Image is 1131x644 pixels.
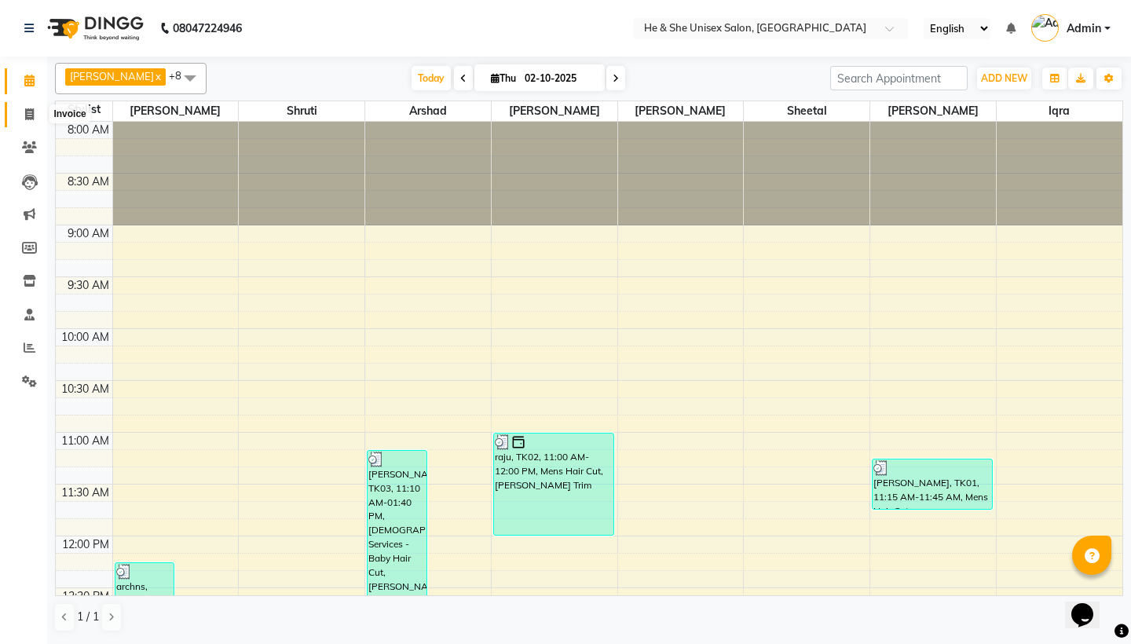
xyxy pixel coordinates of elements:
[1031,14,1059,42] img: Admin
[64,277,112,294] div: 9:30 AM
[1067,20,1101,37] span: Admin
[40,6,148,50] img: logo
[520,67,598,90] input: 2025-10-02
[77,609,99,625] span: 1 / 1
[744,101,869,121] span: Sheetal
[70,70,154,82] span: [PERSON_NAME]
[412,66,451,90] span: Today
[365,101,491,121] span: Arshad
[49,104,90,123] div: Invoice
[830,66,968,90] input: Search Appointment
[981,72,1027,84] span: ADD NEW
[977,68,1031,90] button: ADD NEW
[870,101,996,121] span: [PERSON_NAME]
[64,225,112,242] div: 9:00 AM
[494,434,613,535] div: raju, TK02, 11:00 AM-12:00 PM, Mens Hair Cut,[PERSON_NAME] Trim
[873,459,992,509] div: [PERSON_NAME], TK01, 11:15 AM-11:45 AM, Mens Hair Cut
[173,6,242,50] b: 08047224946
[618,101,744,121] span: [PERSON_NAME]
[492,101,617,121] span: [PERSON_NAME]
[64,174,112,190] div: 8:30 AM
[58,433,112,449] div: 11:00 AM
[58,381,112,397] div: 10:30 AM
[59,536,112,553] div: 12:00 PM
[1065,581,1115,628] iframe: chat widget
[487,72,520,84] span: Thu
[64,122,112,138] div: 8:00 AM
[997,101,1122,121] span: Iqra
[239,101,364,121] span: Shruti
[59,588,112,605] div: 12:30 PM
[154,70,161,82] a: x
[169,69,193,82] span: +8
[113,101,239,121] span: [PERSON_NAME]
[58,329,112,346] div: 10:00 AM
[58,485,112,501] div: 11:30 AM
